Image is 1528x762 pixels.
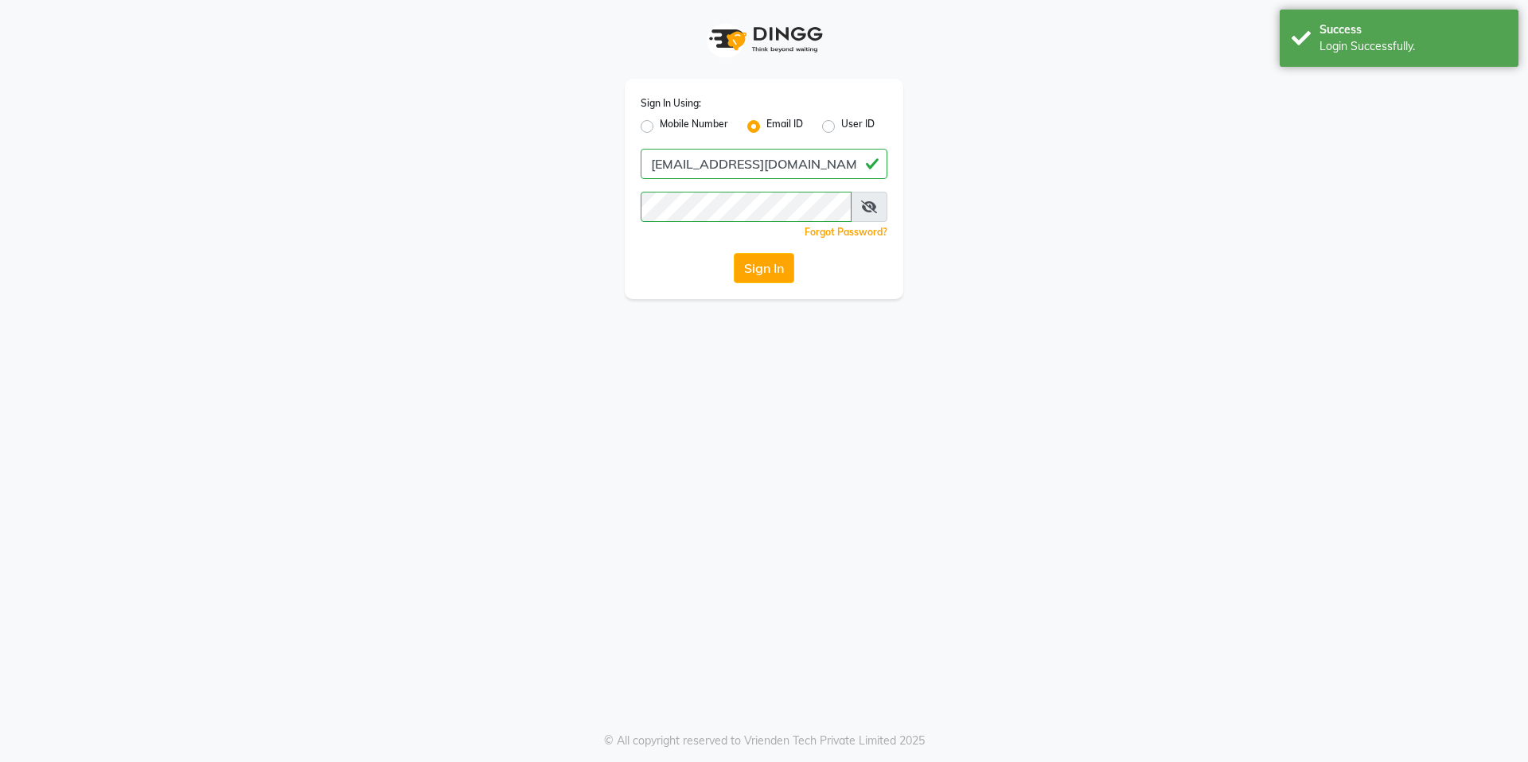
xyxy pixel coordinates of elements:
label: Sign In Using: [641,96,701,111]
img: logo1.svg [700,16,828,63]
a: Forgot Password? [805,226,887,238]
input: Username [641,149,887,179]
input: Username [641,192,852,222]
div: Login Successfully. [1319,38,1507,55]
label: Email ID [766,117,803,136]
button: Sign In [734,253,794,283]
label: Mobile Number [660,117,728,136]
div: Success [1319,21,1507,38]
label: User ID [841,117,875,136]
